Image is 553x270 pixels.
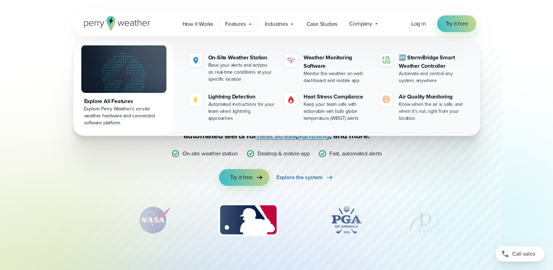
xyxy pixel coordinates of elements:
span: Case Studies [307,20,338,28]
div: Know when the air is safe, and when it's not, right from your location [399,101,466,122]
a: Try it free [437,15,476,32]
span: Company [349,20,372,28]
div: Heat Stress Compliance [304,93,371,101]
a: Heat Stress Compliance Keep your team safe with actionable wet bulb globe temperature (WBGT) alerts [281,90,374,125]
div: Explore All Features [84,97,164,105]
img: NASA.svg [129,203,178,238]
a: How it Works [177,17,219,31]
div: 4 of 12 [319,203,374,238]
a: Case Studies [301,17,344,31]
a: Weather Monitoring Software Monitor the weather on web dashboard and mobile app [281,51,374,87]
a: Air Quality Monitoring Know when the air is safe, and when it's not, right from your location [376,90,469,125]
a: Lightning Detection Automated instructions for your team when lightning approaches [186,90,278,125]
a: On-Site Weather Station Base your alerts and actions on real-time conditions at your specific loc... [186,51,278,86]
div: On-Site Weather Station [208,53,276,62]
div: Air Quality Monitoring [399,93,466,101]
div: Automate and control any system, anywhere [399,70,466,84]
img: Location.svg [192,56,200,65]
a: Explore the system [276,169,334,186]
span: Call sales [512,250,535,258]
div: Explore Perry Weather's on-site weather hardware and connected software platform. [84,105,164,126]
img: software-icon.svg [287,56,295,65]
div: Base your alerts and actions on real-time conditions at your specific location [208,62,276,83]
div: 5 of 12 [408,203,464,238]
div: slideshow [108,203,446,241]
span: Try it free [446,20,468,28]
p: Stop relying on weather apps you can’t trust — [PERSON_NAME] Weather gives you certainty with rel... [137,108,416,141]
span: Explore the system [276,173,323,182]
a: 🆕 StormBridge Smart Weather Controller Automate and control any system, anywhere [376,51,469,87]
span: Features [225,20,246,28]
a: Try it free [219,169,269,186]
div: Keep your team safe with actionable wet bulb globe temperature (WBGT) alerts [304,101,371,122]
div: Monitor the weather on web dashboard and mobile app [304,70,371,84]
span: How it Works [182,20,214,28]
a: Log in [411,20,426,28]
a: Call sales [496,246,545,262]
p: Fast, automated alerts [329,149,382,158]
img: PGA.svg [319,203,374,238]
div: Weather Monitoring Software [304,53,371,70]
span: Industries [265,20,288,28]
p: Desktop & mobile app [257,149,310,158]
img: DPR-Construction.svg [408,203,464,238]
img: aqi-icon.svg [382,95,390,104]
div: Lightning Detection [208,93,276,101]
img: stormbridge-icon-V6.svg [382,56,390,64]
p: On-site weather station [182,149,238,158]
img: MLB.svg [211,203,285,238]
div: 3 of 12 [211,203,285,238]
span: Try it free [230,173,253,182]
div: 2 of 12 [129,203,178,238]
img: lightning-icon.svg [192,95,200,104]
div: Automated instructions for your team when lightning approaches [208,101,276,122]
div: 🆕 StormBridge Smart Weather Controller [399,53,466,70]
img: Gas.svg [287,95,295,104]
a: Explore All Features Explore Perry Weather's on-site weather hardware and connected software plat... [74,41,173,134]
